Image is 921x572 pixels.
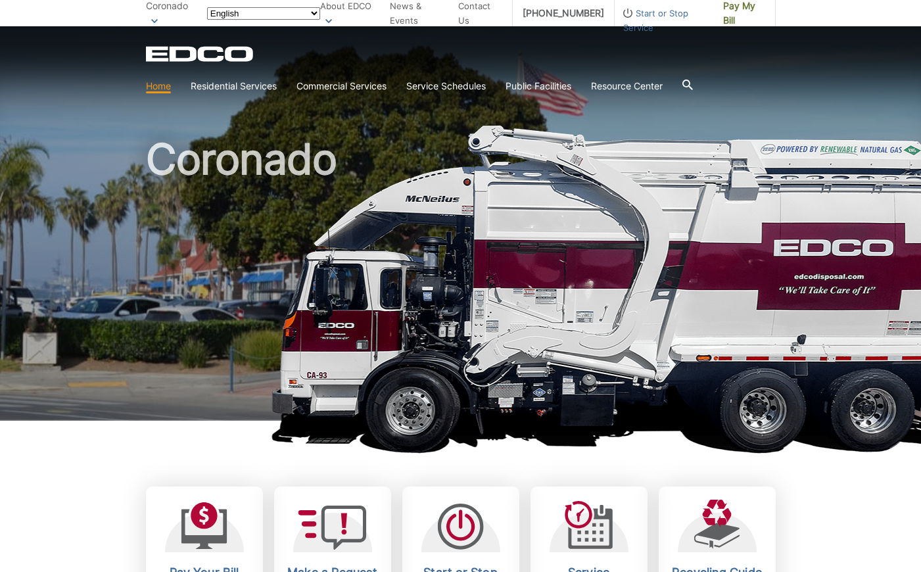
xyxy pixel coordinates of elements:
[207,7,320,20] select: Select a language
[146,79,171,93] a: Home
[406,79,486,93] a: Service Schedules
[506,79,571,93] a: Public Facilities
[146,138,776,427] h1: Coronado
[591,79,663,93] a: Resource Center
[296,79,387,93] a: Commercial Services
[191,79,277,93] a: Residential Services
[146,46,255,62] a: EDCD logo. Return to the homepage.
